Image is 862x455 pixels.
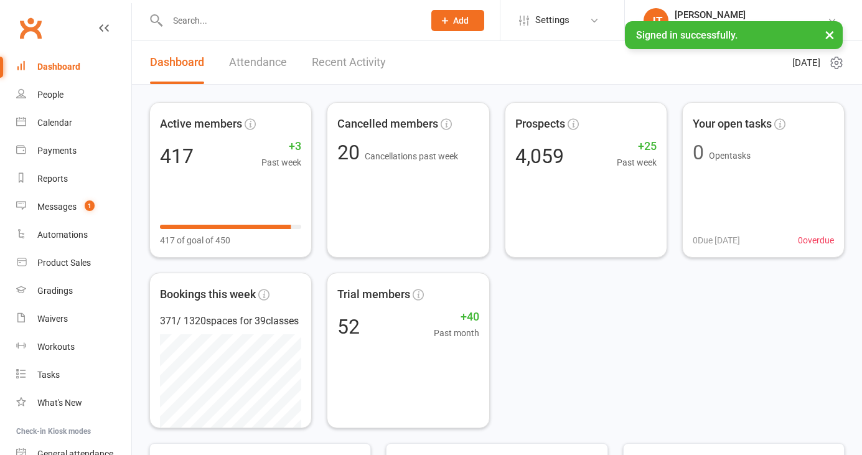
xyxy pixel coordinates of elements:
span: Settings [535,6,569,34]
span: Add [453,16,469,26]
div: Payments [37,146,77,156]
a: Calendar [16,109,131,137]
span: Past week [261,156,301,169]
span: [DATE] [792,55,820,70]
a: Attendance [229,41,287,84]
div: 371 / 1320 spaces for 39 classes [160,313,301,329]
a: Reports [16,165,131,193]
span: +25 [617,138,657,156]
a: Tasks [16,361,131,389]
div: Calendar [37,118,72,128]
div: Workouts [37,342,75,352]
button: Add [431,10,484,31]
span: Cancellations past week [365,151,458,161]
div: Messages [37,202,77,212]
span: 0 overdue [798,233,834,247]
div: What's New [37,398,82,408]
a: Product Sales [16,249,131,277]
a: Recent Activity [312,41,386,84]
span: Active members [160,115,242,133]
span: 0 Due [DATE] [693,233,740,247]
div: Waivers [37,314,68,324]
span: Past week [617,156,657,169]
div: Product Sales [37,258,91,268]
span: 1 [85,200,95,211]
span: +40 [434,308,479,326]
span: Past month [434,326,479,340]
span: Signed in successfully. [636,29,738,41]
a: What's New [16,389,131,417]
div: [PERSON_NAME] [675,9,827,21]
span: Bookings this week [160,286,256,304]
span: 417 of goal of 450 [160,233,230,247]
span: Trial members [337,286,410,304]
div: 0 [693,143,704,162]
div: Reports [37,174,68,184]
button: × [818,21,841,48]
div: People [37,90,63,100]
div: Tasks [37,370,60,380]
span: Cancelled members [337,115,438,133]
span: Prospects [515,115,565,133]
div: Automations [37,230,88,240]
a: Payments [16,137,131,165]
div: Gradings [37,286,73,296]
a: Messages 1 [16,193,131,221]
div: 417 [160,146,194,166]
a: Gradings [16,277,131,305]
a: Workouts [16,333,131,361]
div: 52 [337,317,360,337]
input: Search... [164,12,415,29]
a: Dashboard [16,53,131,81]
a: Automations [16,221,131,249]
a: Dashboard [150,41,204,84]
div: Urban Muaythai - [GEOGRAPHIC_DATA] [675,21,827,32]
div: JT [644,8,668,33]
a: Clubworx [15,12,46,44]
span: 20 [337,141,365,164]
span: +3 [261,138,301,156]
span: Your open tasks [693,115,772,133]
div: Dashboard [37,62,80,72]
a: Waivers [16,305,131,333]
span: Open tasks [709,151,751,161]
div: 4,059 [515,146,564,166]
a: People [16,81,131,109]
